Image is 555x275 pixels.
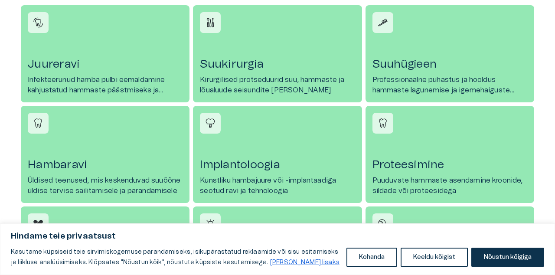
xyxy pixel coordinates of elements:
p: Kirurgilised protseduurid suu, hammaste ja lõualuude seisundite [PERSON_NAME] [200,75,355,95]
p: Professionaalne puhastus ja hooldus hammaste lagunemise ja igemehaiguste ennetamiseks [372,75,527,95]
h4: Juureravi [28,57,183,71]
img: Hambaravi icon [32,117,45,130]
button: Kohanda [346,248,397,267]
a: Loe lisaks [270,259,340,266]
p: Kasutame küpsiseid teie sirvimiskogemuse parandamiseks, isikupärastatud reklaamide või sisu esita... [11,247,340,268]
img: Juureravi icon [32,16,45,29]
button: Keeldu kõigist [401,248,468,267]
img: Konsultatsioon icon [376,217,389,230]
img: Hammaste laminaadid icon [32,217,45,230]
img: Hammaste valgendamine icon [204,217,217,230]
img: Proteesimine icon [376,117,389,130]
img: Suuhügieen icon [376,16,389,29]
img: Suukirurgia icon [204,16,217,29]
h4: Hambaravi [28,158,183,172]
h4: Suuhügieen [372,57,527,71]
h4: Implantoloogia [200,158,355,172]
button: Nõustun kõigiga [471,248,544,267]
span: Help [44,7,57,14]
p: Puuduvate hammaste asendamine kroonide, sildade või proteesidega [372,175,527,196]
p: Kunstliku hambajuure või -implantaadiga seotud ravi ja tehnoloogia [200,175,355,196]
h4: Proteesimine [372,158,527,172]
h4: Suukirurgia [200,57,355,71]
p: Infekteerunud hamba pulbi eemaldamine kahjustatud hammaste päästmiseks ja taastamiseks [28,75,183,95]
p: Hindame teie privaatsust [11,231,544,242]
img: Implantoloogia icon [204,117,217,130]
p: Üldised teenused, mis keskenduvad suuõõne üldise tervise säilitamisele ja parandamisele [28,175,183,196]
